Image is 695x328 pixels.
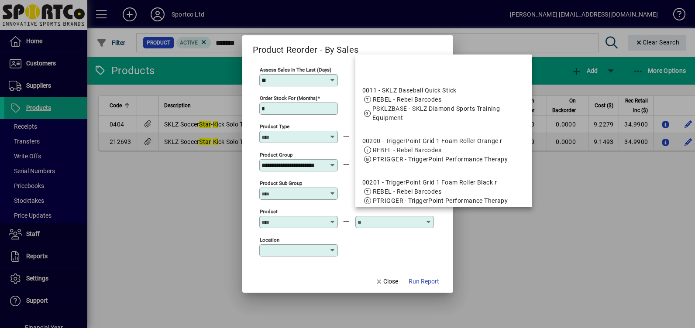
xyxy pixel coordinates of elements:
mat-label: Product [260,208,278,214]
mat-label: Assess sales in the last (days) [260,66,331,72]
span: REBEL - Rebel Barcodes [373,96,442,103]
span: PTRIGGER - TriggerPoint Performance Therapy [373,197,508,204]
span: PTRIGGER - TriggerPoint Performance Therapy [373,156,508,163]
button: Run Report [405,273,443,289]
mat-label: Product Type [260,123,289,129]
mat-label: Product Group [260,151,292,157]
mat-option: 00200 - TriggerPoint Grid 1 Foam Roller Orange r [355,130,532,171]
span: Run Report [409,277,439,286]
div: 00201 - TriggerPoint Grid 1 Foam Roller Black r [362,178,508,187]
mat-label: Location [260,236,279,243]
span: Close [375,277,398,286]
span: REBEL - Rebel Barcodes [373,188,442,195]
span: PSKLZBASE - SKLZ Diamond Sports Training Equipment [372,105,500,121]
mat-label: Order stock for (months) [260,95,317,101]
div: 00200 - TriggerPoint Grid 1 Foam Roller Orange r [362,137,508,146]
mat-option: 0011 - SKLZ Baseball Quick Stick [355,79,532,130]
span: REBEL - Rebel Barcodes [373,147,442,154]
h2: Product Reorder - By Sales [242,35,369,57]
button: Close [372,273,402,289]
mat-option: 00201 - TriggerPoint Grid 1 Foam Roller Black r [355,171,532,212]
mat-label: Product Sub Group [260,180,302,186]
div: 0011 - SKLZ Baseball Quick Stick [362,86,525,95]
